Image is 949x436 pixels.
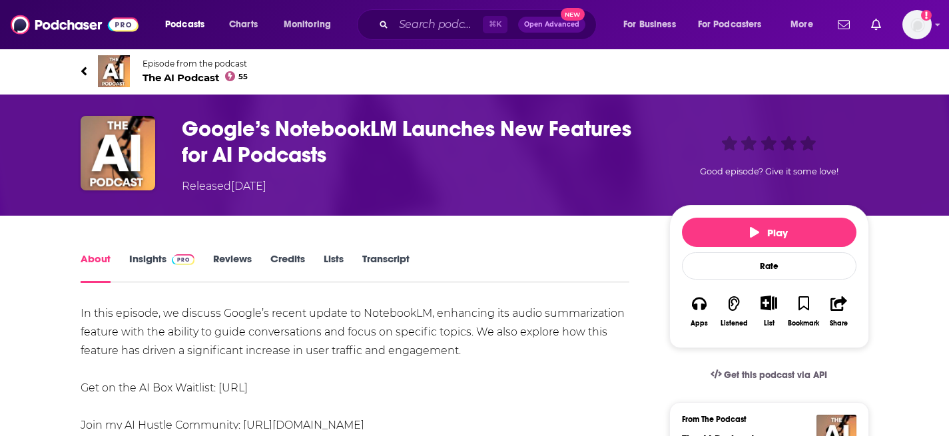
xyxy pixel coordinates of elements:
[129,252,195,283] a: InsightsPodchaser Pro
[787,287,821,335] button: Bookmark
[698,15,762,34] span: For Podcasters
[270,252,305,283] a: Credits
[788,320,819,327] div: Bookmark
[682,252,856,280] div: Rate
[182,178,266,194] div: Released [DATE]
[81,304,630,435] div: In this episode, we discuss Google’s recent update to NotebookLM, enhancing its audio summarizati...
[81,116,155,190] img: Google’s NotebookLM Launches New Features for AI Podcasts
[751,287,786,335] div: Show More ButtonList
[165,15,204,34] span: Podcasts
[691,320,708,327] div: Apps
[81,55,869,87] a: The AI PodcastEpisode from the podcastThe AI Podcast55
[721,320,748,327] div: Listened
[238,74,248,80] span: 55
[483,16,507,33] span: ⌘ K
[284,15,331,34] span: Monitoring
[518,17,585,33] button: Open AdvancedNew
[902,10,932,39] img: User Profile
[229,15,258,34] span: Charts
[172,254,195,265] img: Podchaser Pro
[830,320,848,327] div: Share
[156,14,222,35] button: open menu
[724,369,827,381] span: Get this podcast via API
[921,10,932,21] svg: Add a profile image
[689,14,781,35] button: open menu
[143,59,248,69] span: Episode from the podcast
[98,55,130,87] img: The AI Podcast
[362,252,410,283] a: Transcript
[370,9,609,40] div: Search podcasts, credits, & more...
[623,15,676,34] span: For Business
[717,287,751,335] button: Listened
[220,14,266,35] a: Charts
[700,359,838,391] a: Get this podcast via API
[902,10,932,39] span: Logged in as kindrieri
[700,166,838,176] span: Good episode? Give it some love!
[791,15,813,34] span: More
[274,14,348,35] button: open menu
[324,252,344,283] a: Lists
[524,21,579,28] span: Open Advanced
[614,14,693,35] button: open menu
[11,12,139,37] img: Podchaser - Follow, Share and Rate Podcasts
[561,8,585,21] span: New
[243,419,364,431] a: [URL][DOMAIN_NAME]⁠
[143,71,248,84] span: The AI Podcast
[755,296,783,310] button: Show More Button
[182,116,648,168] h1: Google’s NotebookLM Launches New Features for AI Podcasts
[682,415,846,424] h3: From The Podcast
[781,14,830,35] button: open menu
[750,226,788,239] span: Play
[394,14,483,35] input: Search podcasts, credits, & more...
[866,13,886,36] a: Show notifications dropdown
[682,287,717,335] button: Apps
[902,10,932,39] button: Show profile menu
[213,252,252,283] a: Reviews
[682,218,856,247] button: Play
[821,287,856,335] button: Share
[81,252,111,283] a: About
[832,13,855,36] a: Show notifications dropdown
[764,319,775,327] div: List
